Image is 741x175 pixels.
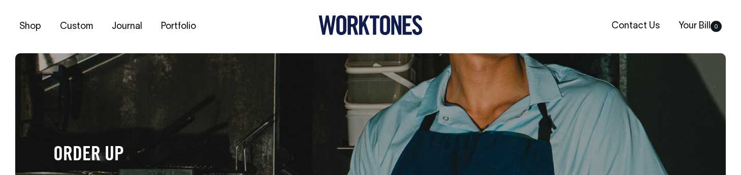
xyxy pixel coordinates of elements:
a: Contact Us [607,18,664,34]
a: Portfolio [157,18,200,35]
a: Your Bill0 [674,18,726,34]
a: Journal [108,18,146,35]
a: Custom [56,18,97,35]
span: 0 [711,21,722,32]
a: Shop [15,18,45,35]
h4: ORDER UP [53,145,378,166]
